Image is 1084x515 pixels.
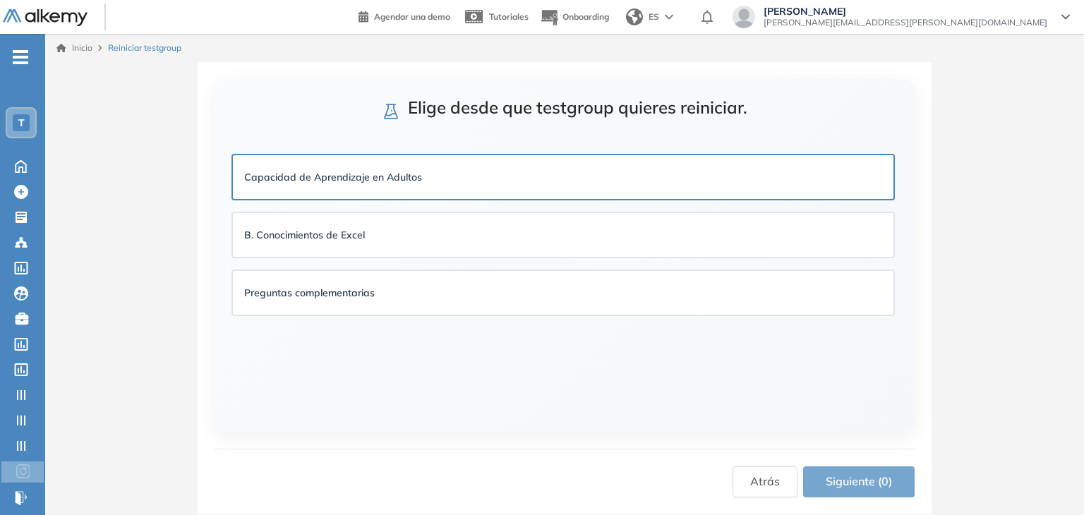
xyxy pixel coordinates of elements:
[231,96,898,120] h3: Elige desde que testgroup quieres reiniciar.
[665,14,673,20] img: arrow
[750,473,780,490] span: Atrás
[3,9,88,27] img: Logo
[626,8,643,25] img: world
[649,11,659,23] span: ES
[489,11,529,22] span: Tutoriales
[244,171,422,183] strong: Capacidad de Aprendizaje en Adultos
[803,466,915,497] button: Siguiente (0)
[18,117,25,128] span: T
[764,6,1047,17] span: [PERSON_NAME]
[244,286,375,299] strong: Preguntas complementarias
[56,42,92,54] a: Inicio
[540,2,609,32] button: Onboarding
[108,42,181,54] span: Reiniciar testgroup
[13,56,28,59] i: -
[562,11,609,22] span: Onboarding
[359,7,450,24] a: Agendar una demo
[733,466,797,497] button: Atrás
[383,103,399,120] span: experiment
[374,11,450,22] span: Agendar una demo
[764,17,1047,28] span: [PERSON_NAME][EMAIL_ADDRESS][PERSON_NAME][DOMAIN_NAME]
[1013,447,1084,515] iframe: Chat Widget
[244,229,365,241] strong: B. Conocimientos de Excel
